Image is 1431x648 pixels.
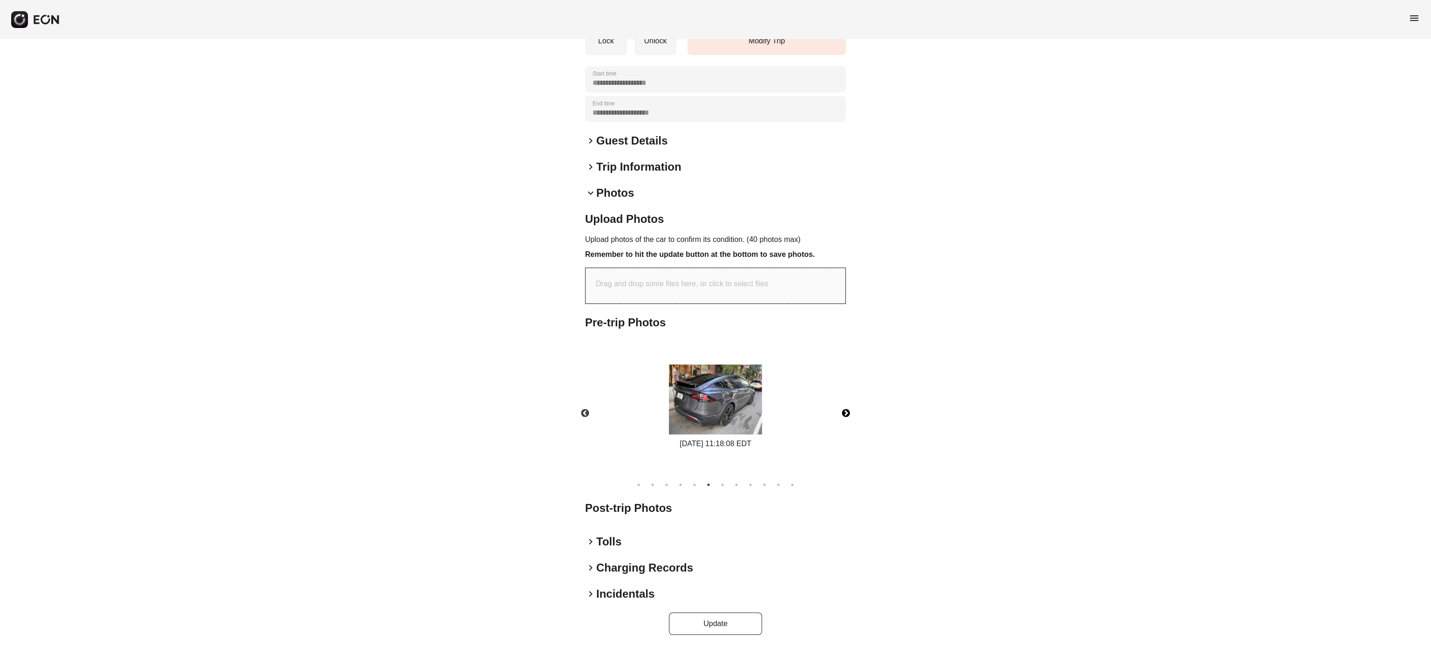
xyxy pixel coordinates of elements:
[1409,13,1420,24] span: menu
[746,480,755,489] button: 9
[830,397,862,430] button: Next
[596,560,693,575] h2: Charging Records
[585,135,596,146] span: keyboard_arrow_right
[585,315,846,330] h2: Pre-trip Photos
[690,480,699,489] button: 5
[596,186,634,200] h2: Photos
[774,480,783,489] button: 11
[692,35,841,47] p: Modify Trip
[648,480,657,489] button: 2
[569,397,601,430] button: Previous
[634,480,643,489] button: 1
[676,480,685,489] button: 4
[585,588,596,600] span: keyboard_arrow_right
[669,365,762,434] img: https://fastfleet.me/rails/active_storage/blobs/redirect/eyJfcmFpbHMiOnsibWVzc2FnZSI6IkJBaHBBMGN5...
[596,159,681,174] h2: Trip Information
[590,35,622,47] p: Lock
[669,613,762,635] button: Update
[585,536,596,547] span: keyboard_arrow_right
[585,161,596,172] span: keyboard_arrow_right
[760,480,769,489] button: 10
[585,249,846,260] h3: Remember to hit the update button at the bottom to save photos.
[718,480,727,489] button: 7
[596,534,621,549] h2: Tolls
[596,133,668,148] h2: Guest Details
[596,278,769,290] p: Drag and drop some files here, or click to select files
[732,480,741,489] button: 8
[585,234,846,245] p: Upload photos of the car to confirm its condition. (40 photos max)
[585,562,596,573] span: keyboard_arrow_right
[788,480,797,489] button: 12
[585,501,846,516] h2: Post-trip Photos
[704,480,713,489] button: 6
[669,438,762,449] div: [DATE] 11:18:08 EDT
[585,212,846,227] h2: Upload Photos
[585,187,596,199] span: keyboard_arrow_down
[596,586,654,601] h2: Incidentals
[662,480,671,489] button: 3
[639,35,672,47] p: Unlock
